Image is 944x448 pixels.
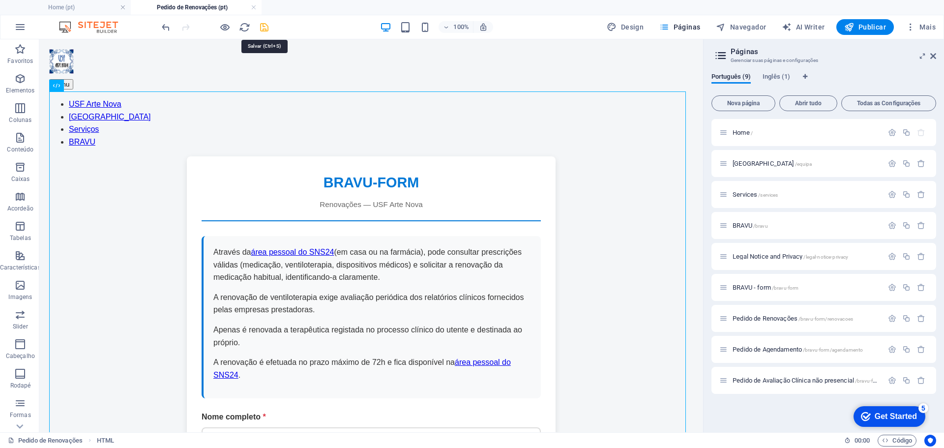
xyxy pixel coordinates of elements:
[758,192,778,198] span: /services
[902,221,911,230] div: Duplicar
[97,435,114,447] nav: breadcrumb
[888,345,896,354] div: Configurações
[917,314,925,323] div: Remover
[888,376,896,385] div: Configurações
[70,2,80,12] div: 5
[716,22,766,32] span: Navegador
[888,190,896,199] div: Configurações
[733,191,778,198] span: Clique para abrir a página
[57,21,130,33] img: Editor Logo
[5,5,77,26] div: Get Started 5 items remaining, 0% complete
[917,128,925,137] div: A página inicial não pode ser excluída
[258,21,270,33] button: save
[659,22,700,32] span: Páginas
[733,284,798,291] span: Clique para abrir a página
[7,205,33,212] p: Acordeão
[917,159,925,168] div: Remover
[730,222,883,229] div: BRAVU/bravu
[795,161,812,167] span: /equipa
[655,19,704,35] button: Páginas
[8,435,83,447] a: Clique para cancelar a seleção. Clique duas vezes para abrir as Páginas
[855,378,904,384] span: /bravu-form/avaliacao
[730,315,883,322] div: Pedido de Renovações/bravu-form/renovacoes
[712,19,770,35] button: Navegador
[902,19,940,35] button: Mais
[9,116,31,124] p: Colunas
[917,190,925,199] div: Remover
[917,345,925,354] div: Remover
[479,23,488,31] i: Ao redimensionar, ajusta automaticamente o nível de zoom para caber no dispositivo escolhido.
[733,346,863,353] span: Clique para abrir a página
[97,435,114,447] span: Clique para selecionar. Clique duas vezes para editar
[798,316,853,322] span: /bravu-form/renovacoes
[733,253,848,260] span: Clique para abrir a página
[888,314,896,323] div: Configurações
[439,21,473,33] button: 100%
[902,252,911,261] div: Duplicar
[733,160,812,167] span: Clique para abrir a página
[844,22,886,32] span: Publicar
[902,190,911,199] div: Duplicar
[902,159,911,168] div: Duplicar
[731,56,916,65] h3: Gerenciar suas páginas e configurações
[603,19,648,35] button: Design
[10,382,31,389] p: Rodapé
[844,435,870,447] h6: Tempo de sessão
[11,175,30,183] p: Caixas
[730,129,883,136] div: Home/
[861,437,863,444] span: :
[846,100,932,106] span: Todas as Configurações
[888,221,896,230] div: Configurações
[733,315,853,322] span: Clique para abrir a página
[711,95,775,111] button: Nova página
[836,19,894,35] button: Publicar
[730,346,883,353] div: Pedido de Agendamento/bravu-form/agendamento
[238,21,250,33] button: reload
[878,435,916,447] button: Código
[27,11,69,20] div: Get Started
[453,21,469,33] h6: 100%
[751,130,753,136] span: /
[733,377,904,384] span: Clique para abrir a página
[803,254,848,260] span: /legal-notice-privacy
[730,377,883,384] div: Pedido de Avaliação Clínica não presencial/bravu-form/avaliacao
[917,252,925,261] div: Remover
[882,435,912,447] span: Código
[917,221,925,230] div: Remover
[160,21,172,33] button: undo
[131,2,262,13] h4: Pedido de Renovações (pt)
[730,253,883,260] div: Legal Notice and Privacy/legal-notice-privacy
[8,293,32,301] p: Imagens
[855,435,870,447] span: 00 00
[607,22,644,32] span: Design
[782,22,825,32] span: AI Writer
[6,352,35,360] p: Cabeçalho
[13,323,28,330] p: Slider
[803,347,863,353] span: /bravu-form/agendamento
[603,19,648,35] div: Design (Ctrl+Alt+Y)
[841,95,936,111] button: Todas as Configurações
[917,283,925,292] div: Remover
[716,100,771,106] span: Nova página
[902,314,911,323] div: Duplicar
[888,252,896,261] div: Configurações
[906,22,936,32] span: Mais
[784,100,833,106] span: Abrir tudo
[733,129,753,136] span: Clique para abrir a página
[711,71,751,85] span: Português (9)
[888,159,896,168] div: Configurações
[902,283,911,292] div: Duplicar
[902,128,911,137] div: Duplicar
[730,284,883,291] div: BRAVU - form/bravu-form
[778,19,828,35] button: AI Writer
[730,191,883,198] div: Services/services
[902,345,911,354] div: Duplicar
[888,283,896,292] div: Configurações
[888,128,896,137] div: Configurações
[753,223,768,229] span: /bravu
[6,87,34,94] p: Elementos
[10,411,31,419] p: Formas
[7,146,33,153] p: Conteúdo
[733,222,768,229] span: Clique para abrir a página
[10,234,31,242] p: Tabelas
